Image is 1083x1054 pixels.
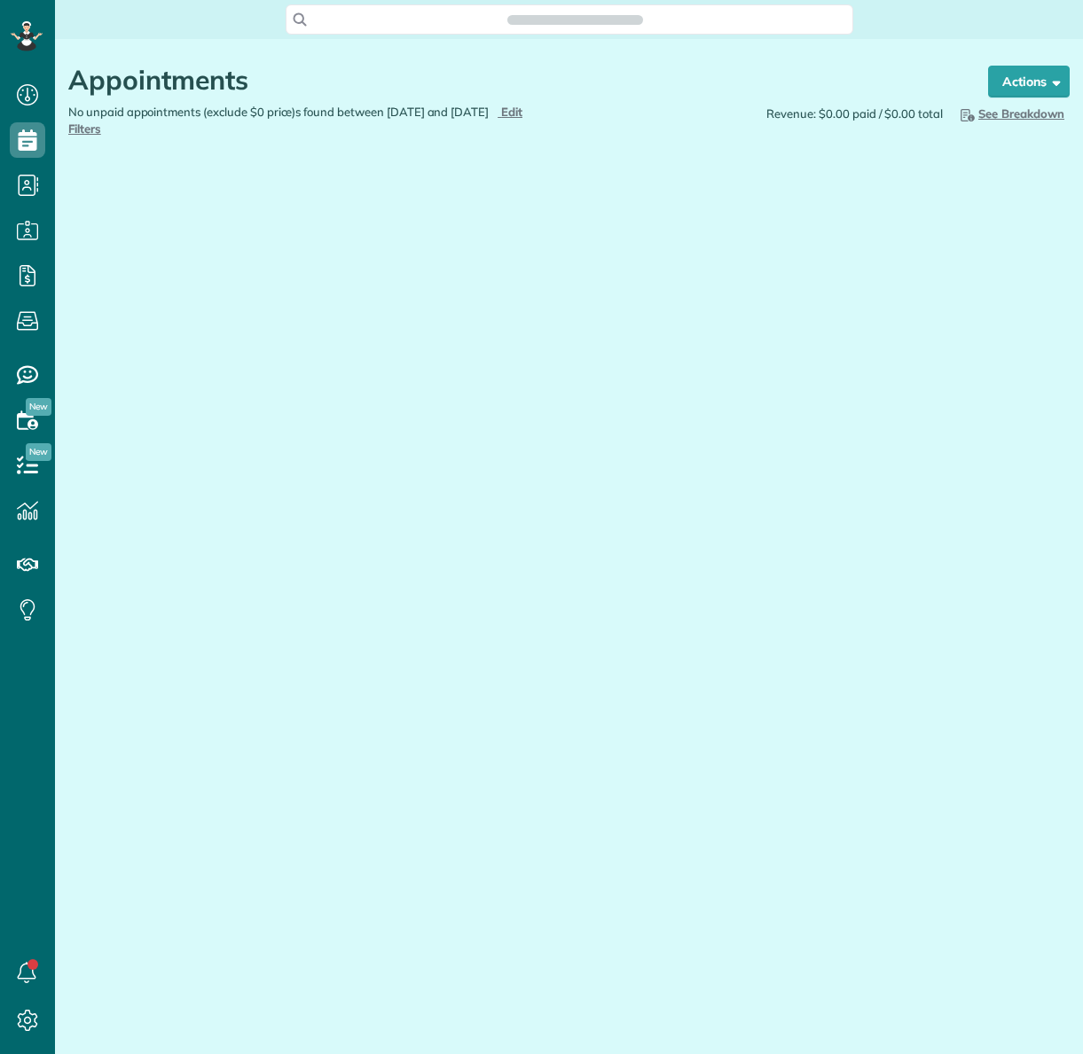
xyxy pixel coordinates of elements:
span: Revenue: $0.00 paid / $0.00 total [766,105,943,122]
button: See Breakdown [952,104,1070,123]
span: New [26,443,51,461]
button: Actions [988,66,1070,98]
span: See Breakdown [957,106,1064,121]
div: No unpaid appointments (exclude $0 price)s found between [DATE] and [DATE] [55,104,569,137]
h1: Appointments [68,66,954,95]
span: New [26,398,51,416]
a: Edit Filters [68,105,522,136]
span: Search ZenMaid… [525,11,625,28]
